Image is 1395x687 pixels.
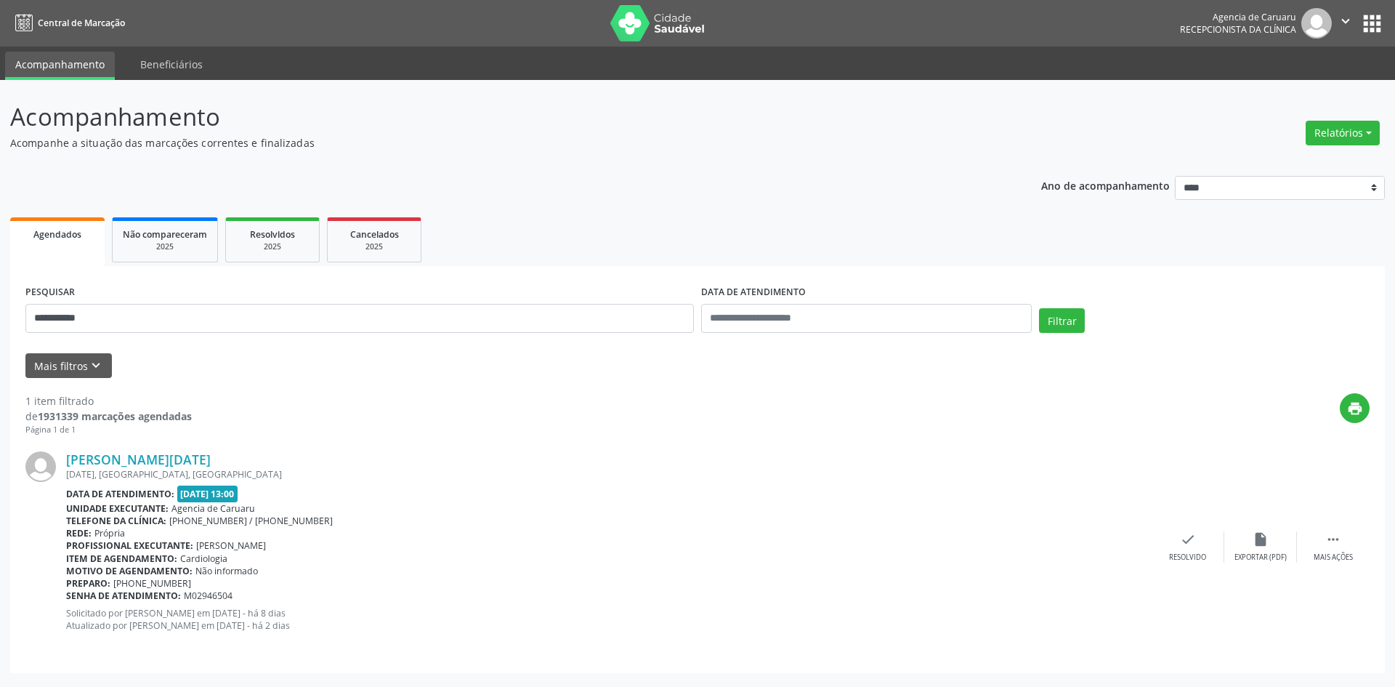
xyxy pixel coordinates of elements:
[1234,553,1287,563] div: Exportar (PDF)
[25,393,192,409] div: 1 item filtrado
[25,409,192,424] div: de
[250,228,295,241] span: Resolvidos
[33,228,81,241] span: Agendados
[350,228,399,241] span: Cancelados
[25,353,112,379] button: Mais filtroskeyboard_arrow_down
[94,527,125,539] span: Própria
[10,99,972,135] p: Acompanhamento
[184,590,232,602] span: M02946504
[66,527,92,539] b: Rede:
[66,468,1152,481] div: [DATE], [GEOGRAPHIC_DATA], [GEOGRAPHIC_DATA]
[66,539,193,552] b: Profissional executante:
[1253,531,1269,547] i: insert_drive_file
[66,488,174,500] b: Data de atendimento:
[171,502,255,515] span: Agencia de Caruaru
[1169,553,1206,563] div: Resolvido
[25,451,56,482] img: img
[195,565,258,577] span: Não informado
[113,577,191,590] span: [PHONE_NUMBER]
[66,515,166,527] b: Telefone da clínica:
[66,577,110,590] b: Preparo:
[1332,8,1359,39] button: 
[1347,401,1363,417] i: print
[88,358,104,374] i: keyboard_arrow_down
[38,409,192,423] strong: 1931339 marcações agendadas
[130,52,213,77] a: Beneficiários
[236,241,309,252] div: 2025
[1306,121,1380,145] button: Relatórios
[66,451,211,467] a: [PERSON_NAME][DATE]
[180,553,227,565] span: Cardiologia
[1340,393,1370,423] button: print
[66,590,181,602] b: Senha de atendimento:
[123,241,207,252] div: 2025
[1301,8,1332,39] img: img
[25,424,192,436] div: Página 1 de 1
[1041,176,1170,194] p: Ano de acompanhamento
[1359,11,1385,36] button: apps
[10,11,125,35] a: Central de Marcação
[38,17,125,29] span: Central de Marcação
[1039,308,1085,333] button: Filtrar
[1325,531,1341,547] i: 
[196,539,266,552] span: [PERSON_NAME]
[66,565,193,577] b: Motivo de agendamento:
[66,553,177,565] b: Item de agendamento:
[1180,23,1296,36] span: Recepcionista da clínica
[1338,13,1354,29] i: 
[1180,11,1296,23] div: Agencia de Caruaru
[177,486,238,502] span: [DATE] 13:00
[169,515,333,527] span: [PHONE_NUMBER] / [PHONE_NUMBER]
[1180,531,1196,547] i: check
[338,241,411,252] div: 2025
[66,502,169,515] b: Unidade executante:
[123,228,207,241] span: Não compareceram
[701,281,806,304] label: DATA DE ATENDIMENTO
[10,135,972,150] p: Acompanhe a situação das marcações correntes e finalizadas
[66,607,1152,632] p: Solicitado por [PERSON_NAME] em [DATE] - há 8 dias Atualizado por [PERSON_NAME] em [DATE] - há 2 ...
[1314,553,1353,563] div: Mais ações
[5,52,115,80] a: Acompanhamento
[25,281,75,304] label: PESQUISAR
